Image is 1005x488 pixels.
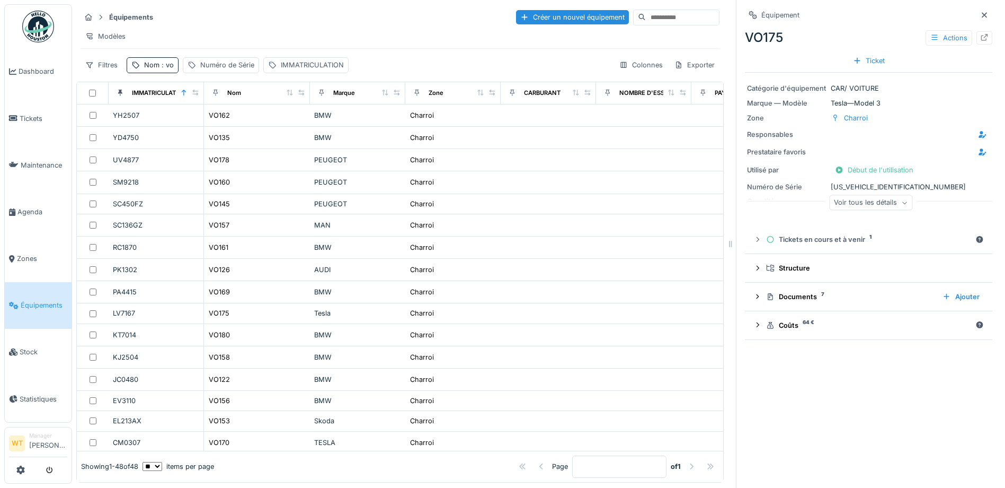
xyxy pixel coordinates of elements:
[747,113,826,123] div: Zone
[766,263,980,273] div: Structure
[844,113,868,123] div: Charroi
[81,461,138,472] div: Showing 1 - 48 of 48
[429,89,443,98] div: Zone
[410,374,434,385] div: Charroi
[17,207,67,217] span: Agenda
[200,60,254,70] div: Numéro de Série
[22,11,54,42] img: Badge_color-CXgf-gQk.svg
[5,95,72,142] a: Tickets
[410,155,434,165] div: Charroi
[333,89,355,98] div: Marque
[113,265,199,275] div: PK1302
[314,177,401,187] div: PEUGEOT
[209,110,230,120] div: VO162
[314,438,401,448] div: TESLA
[314,396,401,406] div: BMW
[5,282,72,329] a: Équipements
[314,133,401,143] div: BMW
[410,330,434,340] div: Charroi
[19,66,67,76] span: Dashboard
[615,57,668,73] div: Colonnes
[209,438,229,448] div: VO170
[281,60,344,70] div: IMMATRICULATION
[747,83,826,93] div: Catégorie d'équipement
[113,330,199,340] div: KT7014
[20,114,67,124] span: Tickets
[113,242,199,252] div: RC1870
[113,199,199,209] div: SC450FZ
[20,347,67,357] span: Stock
[410,438,434,448] div: Charroi
[524,89,561,98] div: CARBURANT
[715,89,730,98] div: PAYS
[314,416,401,426] div: Skoda
[410,352,434,362] div: Charroi
[5,142,72,188] a: Maintenance
[314,330,401,340] div: BMW
[410,133,434,143] div: Charroi
[749,258,988,278] summary: Structure
[410,308,434,318] div: Charroi
[21,300,67,310] span: Équipements
[410,220,434,230] div: Charroi
[761,10,799,20] div: Équipement
[5,188,72,235] a: Agenda
[314,155,401,165] div: PEUGEOT
[749,316,988,335] summary: Coûts64 €
[5,48,72,95] a: Dashboard
[410,199,434,209] div: Charroi
[209,155,229,165] div: VO178
[209,308,229,318] div: VO175
[829,195,912,211] div: Voir tous les détails
[209,352,230,362] div: VO158
[410,396,434,406] div: Charroi
[209,220,229,230] div: VO157
[5,376,72,422] a: Statistiques
[516,10,629,24] div: Créer un nouvel équipement
[747,98,990,108] div: Tesla — Model 3
[21,160,67,170] span: Maintenance
[410,177,434,187] div: Charroi
[314,242,401,252] div: BMW
[113,177,199,187] div: SM9218
[209,330,230,340] div: VO180
[209,374,230,385] div: VO122
[410,110,434,120] div: Charroi
[113,416,199,426] div: EL213AX
[671,461,681,472] strong: of 1
[670,57,719,73] div: Exporter
[766,292,934,302] div: Documents
[113,155,199,165] div: UV4877
[849,54,889,68] div: Ticket
[410,287,434,297] div: Charroi
[831,163,918,177] div: Début de l'utilisation
[314,199,401,209] div: PEUGEOT
[410,416,434,426] div: Charroi
[143,461,214,472] div: items per page
[314,352,401,362] div: BMW
[81,57,122,73] div: Filtres
[144,60,174,70] div: Nom
[29,432,67,455] li: [PERSON_NAME]
[113,287,199,297] div: PA4415
[747,83,990,93] div: CAR/ VOITURE
[113,220,199,230] div: SC136GZ
[314,374,401,385] div: BMW
[749,230,988,249] summary: Tickets en cours et à venir1
[209,177,230,187] div: VO160
[105,12,157,22] strong: Équipements
[747,165,826,175] div: Utilisé par
[5,236,72,282] a: Zones
[113,352,199,362] div: KJ2504
[747,129,826,140] div: Responsables
[410,265,434,275] div: Charroi
[314,308,401,318] div: Tesla
[747,147,826,157] div: Prestataire favoris
[926,30,972,46] div: Actions
[113,438,199,448] div: CM0307
[20,394,67,404] span: Statistiques
[749,287,988,307] summary: Documents7Ajouter
[745,28,992,47] div: VO175
[227,89,241,98] div: Nom
[747,98,826,108] div: Marque — Modèle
